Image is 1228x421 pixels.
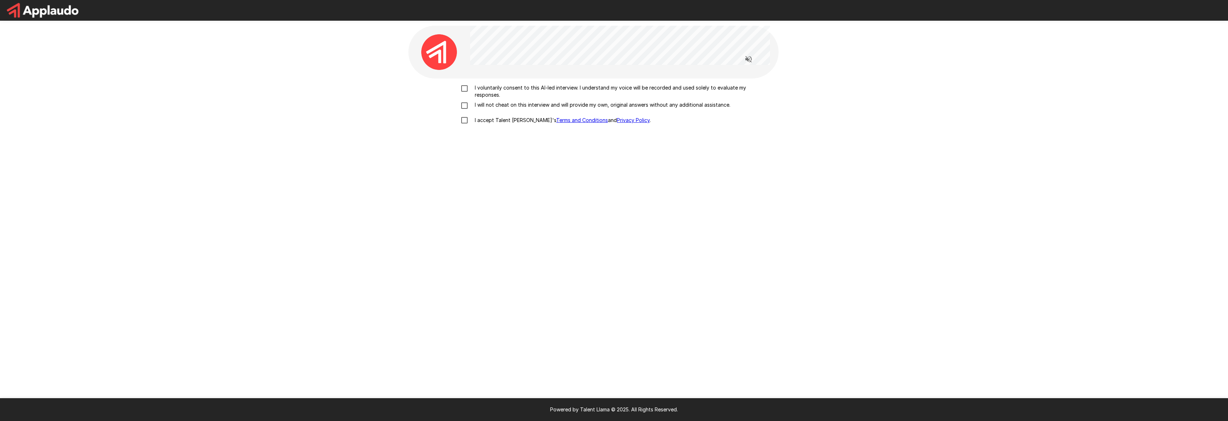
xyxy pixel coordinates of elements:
p: I accept Talent [PERSON_NAME]'s and . [472,117,651,124]
button: Read questions aloud [741,52,756,66]
p: I will not cheat on this interview and will provide my own, original answers without any addition... [472,101,730,108]
p: Powered by Talent Llama © 2025. All Rights Reserved. [9,406,1219,413]
a: Terms and Conditions [556,117,608,123]
p: I voluntarily consent to this AI-led interview. I understand my voice will be recorded and used s... [472,84,771,98]
img: applaudo_avatar.png [421,34,457,70]
a: Privacy Policy [617,117,650,123]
